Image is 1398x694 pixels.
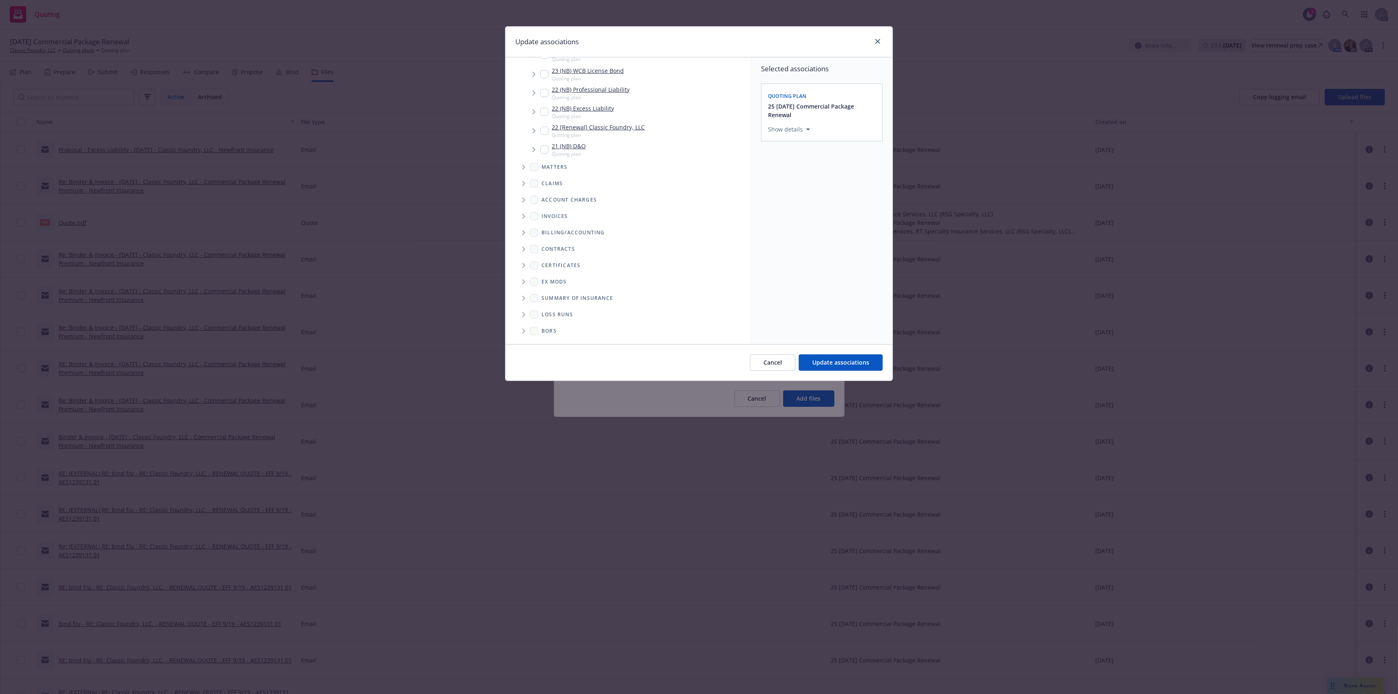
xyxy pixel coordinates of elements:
span: Contracts [542,247,575,252]
span: Matters [542,165,567,170]
span: Quoting plan [552,56,645,63]
span: Quoting plan [552,113,614,120]
span: Quoting plan [768,93,807,100]
span: Billing/Accounting [542,230,605,235]
span: Update associations [812,358,869,366]
span: Ex Mods [542,279,566,284]
span: Quoting plan [552,75,624,82]
a: close [873,36,883,46]
span: Quoting plan [552,94,630,101]
span: Invoices [542,214,568,219]
span: Loss Runs [542,312,573,317]
span: Summary of insurance [542,296,613,301]
span: Account charges [542,197,597,202]
span: BORs [542,329,557,333]
div: Folder Tree Example [505,225,751,339]
span: Cancel [764,358,782,366]
a: 23 (NB) WCB License Bond [552,66,624,75]
span: Quoting plan [552,132,645,138]
span: Selected associations [761,64,883,74]
a: 22 [Renewal] Classic Foundry, LLC [552,123,645,132]
button: Cancel [750,354,795,371]
a: 22 (NB) Excess Liability [552,104,614,113]
button: Show details [765,125,813,134]
a: 21 (NB) D&O [552,142,586,150]
button: 25 [DATE] Commercial Package Renewal [768,102,877,119]
span: Certificates [542,263,580,268]
a: 22 (NB) Professional Liability [552,85,630,94]
h1: Update associations [515,36,579,47]
span: Quoting plan [552,150,586,157]
button: Update associations [799,354,883,371]
span: Claims [542,181,563,186]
